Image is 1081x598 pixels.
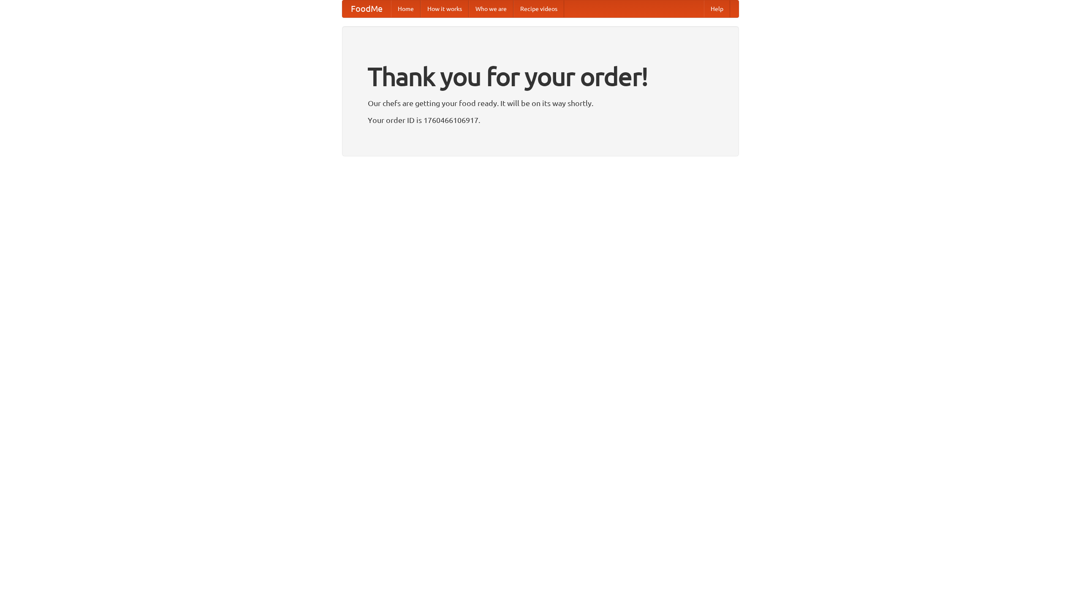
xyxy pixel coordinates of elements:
a: How it works [421,0,469,17]
h1: Thank you for your order! [368,56,713,97]
a: Recipe videos [513,0,564,17]
a: Help [704,0,730,17]
a: FoodMe [342,0,391,17]
p: Your order ID is 1760466106917. [368,114,713,126]
p: Our chefs are getting your food ready. It will be on its way shortly. [368,97,713,109]
a: Home [391,0,421,17]
a: Who we are [469,0,513,17]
